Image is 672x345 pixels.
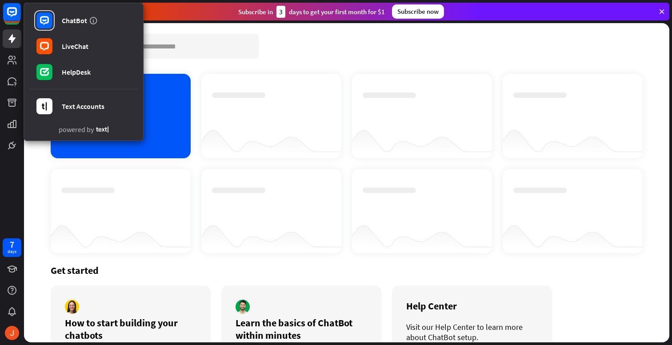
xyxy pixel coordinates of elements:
[51,264,643,277] div: Get started
[392,4,444,19] div: Subscribe now
[8,249,16,255] div: days
[406,300,538,312] div: Help Center
[10,241,14,249] div: 7
[65,317,196,341] div: How to start building your chatbots
[238,6,385,18] div: Subscribe in days to get your first month for $1
[406,322,538,342] div: Visit our Help Center to learn more about ChatBot setup.
[236,300,250,314] img: author
[7,4,34,30] button: Open LiveChat chat widget
[236,317,367,341] div: Learn the basics of ChatBot within minutes
[65,300,79,314] img: author
[3,238,21,257] a: 7 days
[276,6,285,18] div: 3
